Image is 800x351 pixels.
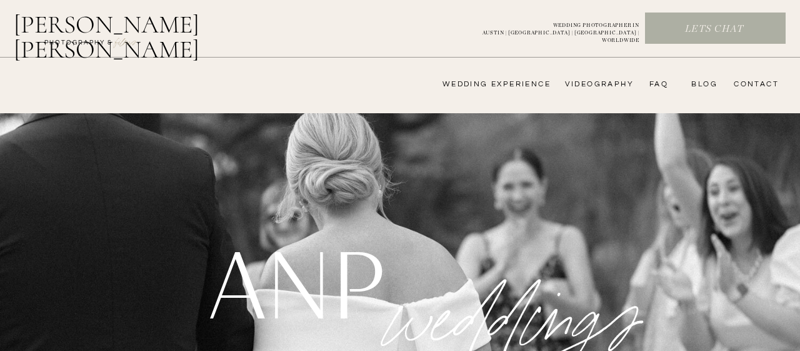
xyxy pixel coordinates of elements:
a: WEDDING PHOTOGRAPHER INAUSTIN | [GEOGRAPHIC_DATA] | [GEOGRAPHIC_DATA] | WORLDWIDE [462,22,639,36]
a: [PERSON_NAME] [PERSON_NAME] [14,12,264,42]
a: wedding experience [425,79,551,89]
a: CONTACT [730,79,779,89]
p: WEDDINGS [364,216,676,308]
a: FILMs [102,34,149,49]
h1: anp [209,235,379,326]
a: Lets chat [646,23,783,36]
a: bLog [687,79,717,89]
p: WEDDING PHOTOGRAPHER IN AUSTIN | [GEOGRAPHIC_DATA] | [GEOGRAPHIC_DATA] | WORLDWIDE [462,22,639,36]
a: videography [561,79,634,89]
a: photography & [37,38,119,53]
a: FAQ [643,79,668,89]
